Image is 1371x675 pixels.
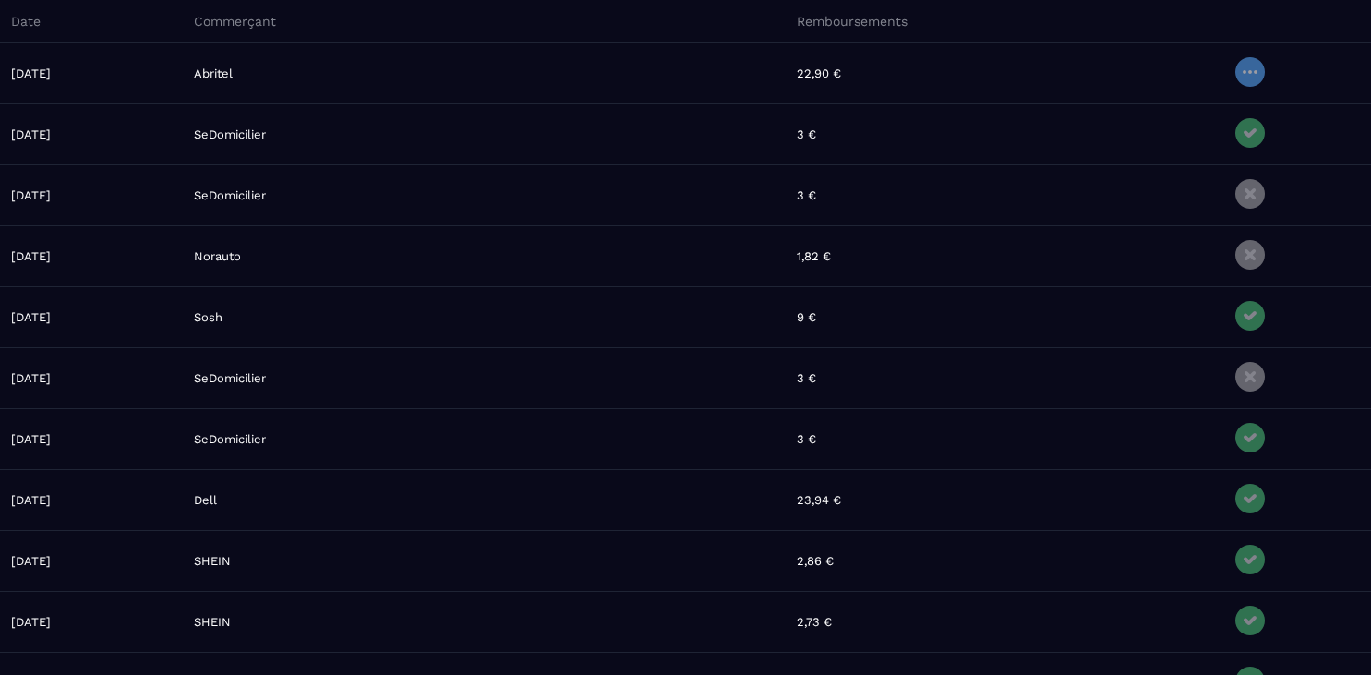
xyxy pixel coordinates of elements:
td: SeDomicilier [183,104,785,165]
td: 9 € [786,287,1225,348]
img: validated.png [1235,118,1265,148]
td: Norauto [183,226,785,287]
td: SeDomicilier [183,165,785,226]
img: validated.png [1235,545,1265,574]
td: 2,73 € [786,592,1225,653]
td: SHEIN [183,592,785,653]
td: 2,86 € [786,531,1225,592]
td: Sosh [183,287,785,348]
td: SeDomicilier [183,348,785,409]
td: 3 € [786,409,1225,470]
td: SHEIN [183,531,785,592]
img: validated.png [1235,301,1265,331]
td: SeDomicilier [183,409,785,470]
td: Dell [183,470,785,531]
img: validated.png [1235,484,1265,513]
td: 22,90 € [786,43,1225,104]
img: deleted.png [1235,362,1265,392]
td: Abritel [183,43,785,104]
img: deleted.png [1235,179,1265,209]
td: 1,82 € [786,226,1225,287]
td: 3 € [786,348,1225,409]
td: 3 € [786,104,1225,165]
td: 3 € [786,165,1225,226]
img: deleted.png [1235,240,1265,270]
td: 23,94 € [786,470,1225,531]
img: validated.png [1235,606,1265,635]
img: validated.png [1235,423,1265,452]
img: waiting.png [1235,57,1265,87]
